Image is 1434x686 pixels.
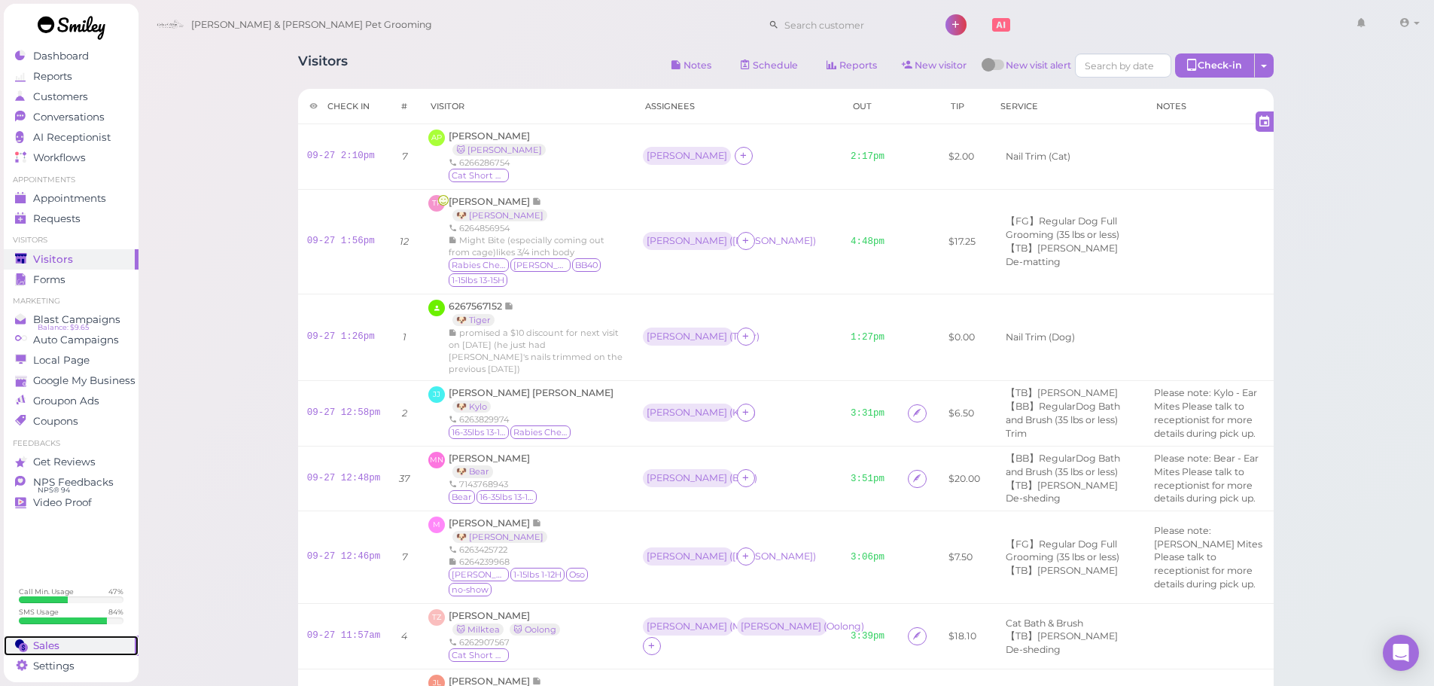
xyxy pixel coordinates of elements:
[4,148,139,168] a: Workflows
[449,235,604,258] span: Might Bite (especially coming out from cage)likes 3/4 inch body
[449,453,530,477] a: [PERSON_NAME] 🐶 Bear
[4,87,139,107] a: Customers
[38,322,89,334] span: Balance: $9.65
[643,232,737,252] div: [PERSON_NAME] ([PERSON_NAME])
[4,209,139,229] a: Requests
[33,639,59,652] span: Sales
[428,452,445,468] span: MN
[1002,564,1122,578] li: 【TB】[PERSON_NAME]
[400,100,408,112] div: #
[741,621,824,632] div: [PERSON_NAME] ( Oolong )
[510,568,565,581] span: 1-15lbs 1-12H
[647,407,729,418] div: [PERSON_NAME] ( Kylo )
[402,407,407,419] i: 2
[191,4,432,46] span: [PERSON_NAME] & [PERSON_NAME] Pet Grooming
[449,196,532,207] span: [PERSON_NAME]
[449,453,530,464] span: [PERSON_NAME]
[401,630,407,642] i: 4
[33,395,99,407] span: Groupon Ads
[659,53,724,78] button: Notes
[307,151,375,161] a: 09-27 2:10pm
[33,192,106,205] span: Appointments
[449,648,509,662] span: Cat Short Hair
[4,127,139,148] a: AI Receptionist
[307,407,381,418] a: 09-27 12:58pm
[890,53,979,78] a: New visitor
[33,50,89,63] span: Dashboard
[1383,635,1419,671] div: Open Intercom Messenger
[912,473,922,484] i: Intake Consent
[459,556,510,567] span: 6264239968
[428,517,445,533] span: M
[452,209,547,221] a: 🐶 [PERSON_NAME]
[912,407,922,419] i: Intake Consent
[504,300,514,312] span: Note
[449,610,567,635] a: [PERSON_NAME] 🐱 Milktea 🐱 Oolong
[19,607,59,617] div: SMS Usage
[1145,380,1274,446] td: Please note: Kylo - Ear Mites Please talk to receptionist for more details during pick up.
[4,636,139,656] a: Sales
[647,473,729,483] div: [PERSON_NAME] ( Bear )
[1002,630,1122,643] li: 【TB】[PERSON_NAME]
[4,175,139,185] li: Appointments
[643,469,737,489] div: [PERSON_NAME] (Bear)
[33,334,119,346] span: Auto Campaigns
[634,89,842,124] th: Assignees
[1002,643,1064,657] li: De-sheding
[402,551,407,563] i: 7
[449,636,567,648] div: 6262907567
[643,547,737,567] div: [PERSON_NAME] ([PERSON_NAME])
[452,531,547,543] a: 🐶 [PERSON_NAME]
[1002,331,1079,344] li: Nail Trim (Dog)
[939,189,989,294] td: $17.25
[510,258,571,272] span: Benny
[1145,446,1274,511] td: Please note: Bear - Ear Mites Please talk to receptionist for more details during pick up.
[402,151,407,162] i: 7
[449,544,624,556] div: 6263425722
[449,328,623,374] span: promised a $10 discount for next visit on [DATE] (he just had [PERSON_NAME]'s nails trimmed on th...
[842,89,900,124] th: Out
[449,157,553,169] div: 6266286754
[307,473,381,483] a: 09-27 12:48pm
[851,332,884,343] a: 1:27pm
[1075,53,1171,78] input: Search by date
[33,476,114,489] span: NPS Feedbacks
[33,660,75,672] span: Settings
[851,408,884,419] a: 3:31pm
[428,386,445,403] span: JJ
[1002,386,1122,400] li: 【TB】[PERSON_NAME]
[449,130,553,155] a: [PERSON_NAME] 🐱 [PERSON_NAME]
[647,331,729,342] div: [PERSON_NAME] ( Tiger )
[449,130,530,142] span: [PERSON_NAME]
[449,517,555,542] a: [PERSON_NAME] 🐶 [PERSON_NAME]
[452,401,491,413] a: 🐶 Kylo
[298,89,390,124] th: Check in
[449,196,555,221] a: [PERSON_NAME] 🐶 [PERSON_NAME]
[1002,492,1064,505] li: De-sheding
[728,53,811,78] a: Schedule
[4,391,139,411] a: Groupon Ads
[449,258,509,272] span: Rabies Checked
[400,236,409,247] i: 12
[428,609,445,626] span: TZ
[814,53,890,78] a: Reports
[33,456,96,468] span: Get Reviews
[939,511,989,604] td: $7.50
[851,474,884,484] a: 3:51pm
[1002,538,1135,565] li: 【FG】Regular Dog Full Grooming (35 lbs or less)
[1002,452,1135,479] li: 【BB】RegularDog Bath and Brush (35 lbs or less)
[4,370,139,391] a: Google My Business
[33,90,88,103] span: Customers
[643,147,735,166] div: [PERSON_NAME]
[1002,479,1122,492] li: 【TB】[PERSON_NAME]
[4,492,139,513] a: Video Proof
[510,425,571,439] span: Rabies Checked
[298,53,348,81] h1: Visitors
[4,296,139,306] li: Marketing
[449,568,509,581] span: Bruno
[647,151,727,161] div: [PERSON_NAME]
[33,111,105,123] span: Conversations
[572,258,601,272] span: BB40
[449,583,492,596] span: no-show
[449,413,613,425] div: 6263829974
